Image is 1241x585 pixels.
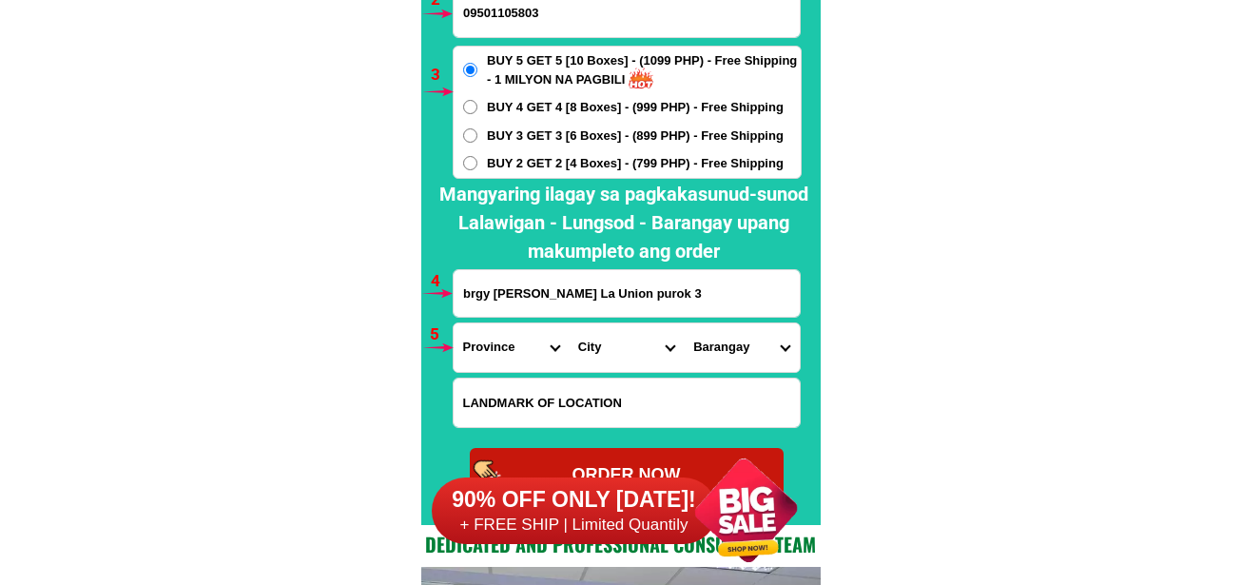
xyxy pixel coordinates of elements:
input: BUY 2 GET 2 [4 Boxes] - (799 PHP) - Free Shipping [463,156,477,170]
h6: 4 [431,269,453,294]
span: BUY 5 GET 5 [10 Boxes] - (1099 PHP) - Free Shipping - 1 MILYON NA PAGBILI [487,51,801,88]
h6: + FREE SHIP | Limited Quantily [432,515,717,536]
h2: Dedicated and professional consulting team [421,530,821,558]
span: BUY 4 GET 4 [8 Boxes] - (999 PHP) - Free Shipping [487,98,784,117]
h6: 3 [431,63,453,88]
h6: 90% OFF ONLY [DATE]! [432,486,717,515]
select: Select commune [684,323,799,372]
select: Select province [454,323,569,372]
h2: Mangyaring ilagay sa pagkakasunud-sunod Lalawigan - Lungsod - Barangay upang makumpleto ang order [428,180,819,265]
input: BUY 4 GET 4 [8 Boxes] - (999 PHP) - Free Shipping [463,100,477,114]
select: Select district [569,323,684,372]
span: BUY 2 GET 2 [4 Boxes] - (799 PHP) - Free Shipping [487,154,784,173]
input: BUY 3 GET 3 [6 Boxes] - (899 PHP) - Free Shipping [463,128,477,143]
input: Input address [454,270,800,317]
input: Input LANDMARKOFLOCATION [454,379,800,427]
h6: 5 [430,322,452,347]
span: BUY 3 GET 3 [6 Boxes] - (899 PHP) - Free Shipping [487,127,784,146]
input: BUY 5 GET 5 [10 Boxes] - (1099 PHP) - Free Shipping - 1 MILYON NA PAGBILI [463,63,477,77]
